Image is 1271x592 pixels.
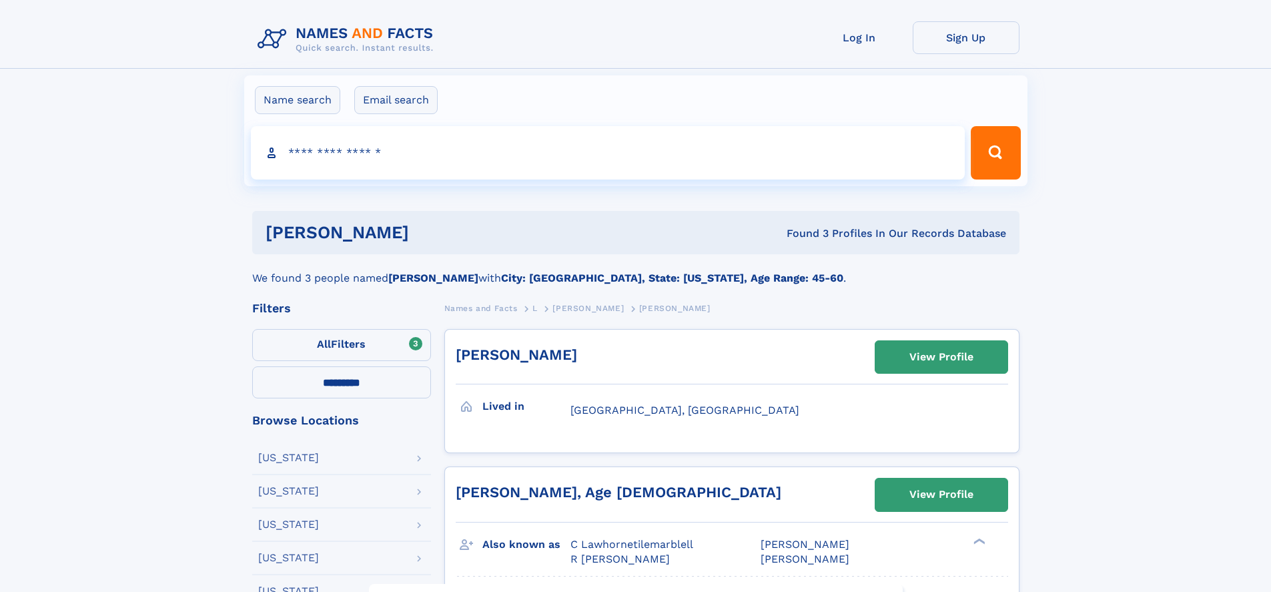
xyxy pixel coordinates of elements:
[258,553,319,563] div: [US_STATE]
[258,453,319,463] div: [US_STATE]
[317,338,331,350] span: All
[598,226,1006,241] div: Found 3 Profiles In Our Records Database
[570,404,799,416] span: [GEOGRAPHIC_DATA], [GEOGRAPHIC_DATA]
[388,272,478,284] b: [PERSON_NAME]
[570,553,670,565] span: R [PERSON_NAME]
[482,533,570,556] h3: Also known as
[456,346,577,363] a: [PERSON_NAME]
[570,538,693,551] span: C Lawhornetilemarblell
[875,479,1007,511] a: View Profile
[761,553,849,565] span: [PERSON_NAME]
[761,538,849,551] span: [PERSON_NAME]
[456,484,781,501] a: [PERSON_NAME], Age [DEMOGRAPHIC_DATA]
[444,300,518,316] a: Names and Facts
[552,300,624,316] a: [PERSON_NAME]
[251,126,965,180] input: search input
[252,414,431,426] div: Browse Locations
[971,126,1020,180] button: Search Button
[552,304,624,313] span: [PERSON_NAME]
[252,21,444,57] img: Logo Names and Facts
[252,254,1019,286] div: We found 3 people named with .
[639,304,711,313] span: [PERSON_NAME]
[258,519,319,530] div: [US_STATE]
[501,272,843,284] b: City: [GEOGRAPHIC_DATA], State: [US_STATE], Age Range: 45-60
[532,304,538,313] span: L
[482,395,570,418] h3: Lived in
[532,300,538,316] a: L
[806,21,913,54] a: Log In
[354,86,438,114] label: Email search
[875,341,1007,373] a: View Profile
[255,86,340,114] label: Name search
[913,21,1019,54] a: Sign Up
[909,342,973,372] div: View Profile
[252,329,431,361] label: Filters
[252,302,431,314] div: Filters
[258,486,319,497] div: [US_STATE]
[266,224,598,241] h1: [PERSON_NAME]
[909,479,973,510] div: View Profile
[970,537,986,545] div: ❯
